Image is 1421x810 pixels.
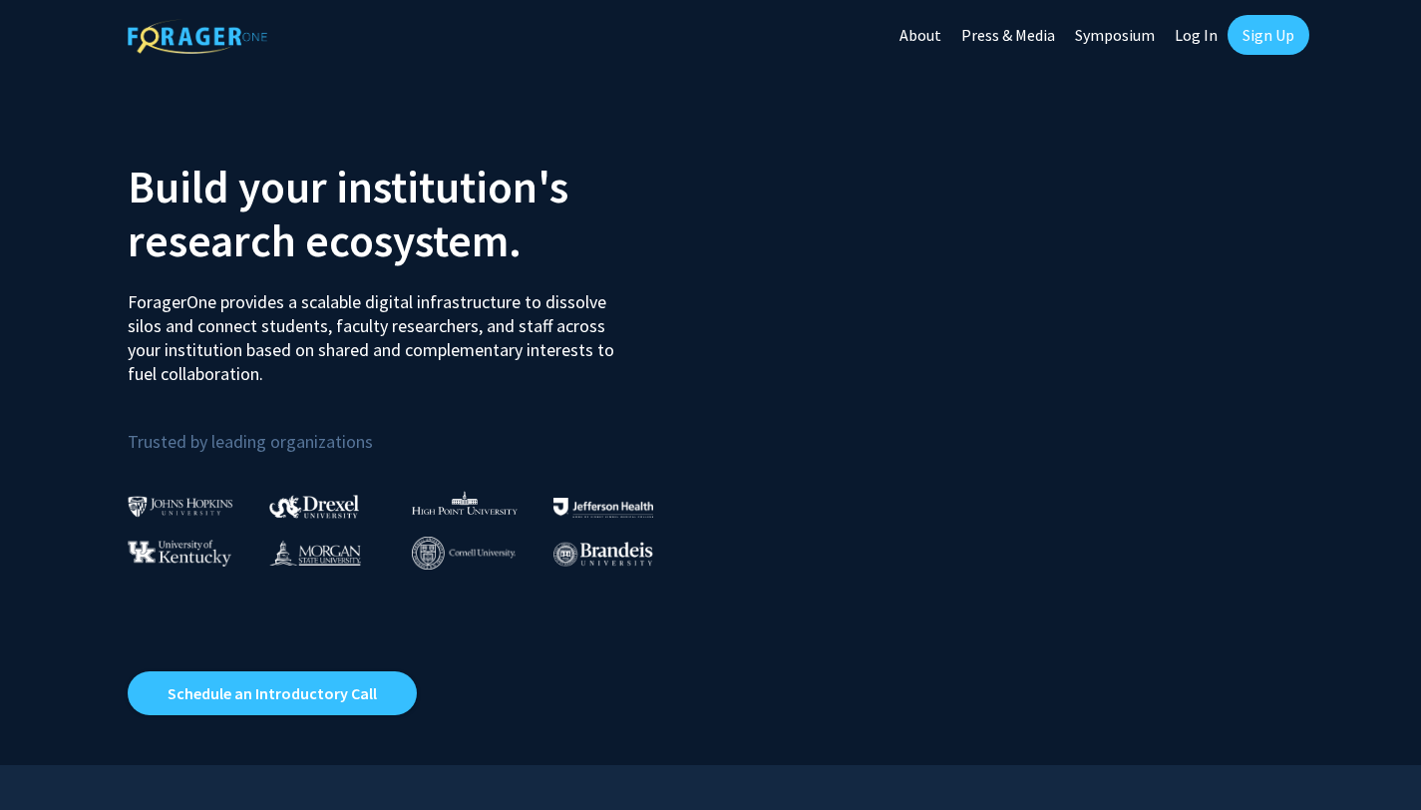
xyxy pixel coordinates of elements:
[128,402,696,457] p: Trusted by leading organizations
[128,496,233,517] img: Johns Hopkins University
[128,671,417,715] a: Opens in a new tab
[553,542,653,567] img: Brandeis University
[269,540,361,566] img: Morgan State University
[412,537,516,570] img: Cornell University
[128,540,231,567] img: University of Kentucky
[128,160,696,267] h2: Build your institution's research ecosystem.
[269,495,359,518] img: Drexel University
[128,19,267,54] img: ForagerOne Logo
[1228,15,1309,55] a: Sign Up
[128,275,628,386] p: ForagerOne provides a scalable digital infrastructure to dissolve silos and connect students, fac...
[412,491,518,515] img: High Point University
[553,498,653,517] img: Thomas Jefferson University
